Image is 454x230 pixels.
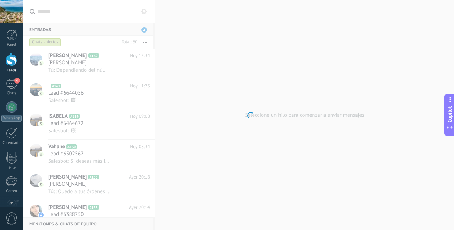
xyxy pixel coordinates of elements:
div: WhatsApp [1,115,22,122]
div: Listas [1,166,22,170]
div: Correo [1,189,22,194]
div: Chats [1,91,22,96]
div: Panel [1,42,22,47]
div: Leads [1,68,22,73]
span: 4 [14,78,20,84]
div: Calendario [1,141,22,145]
span: Copilot [446,106,453,123]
